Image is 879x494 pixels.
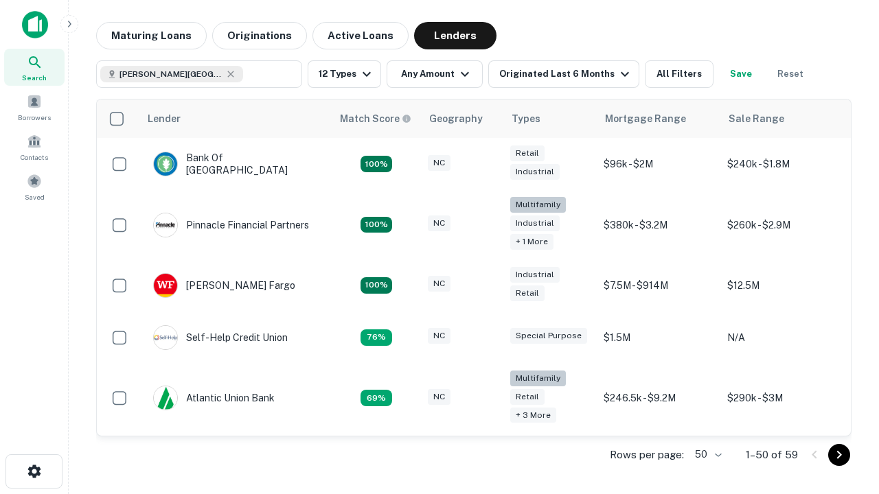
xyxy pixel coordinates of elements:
[597,99,720,138] th: Mortgage Range
[510,267,560,283] div: Industrial
[645,60,714,88] button: All Filters
[729,110,784,127] div: Sale Range
[510,164,560,180] div: Industrial
[720,311,844,364] td: N/A
[720,138,844,190] td: $240k - $1.8M
[597,311,720,364] td: $1.5M
[510,370,566,386] div: Multifamily
[153,325,288,350] div: Self-help Credit Union
[512,110,540,127] div: Types
[21,152,48,163] span: Contacts
[414,22,496,49] button: Lenders
[332,99,421,138] th: Capitalize uses an advanced AI algorithm to match your search with the best lender. The match sco...
[153,273,295,298] div: [PERSON_NAME] Fargo
[510,408,556,423] div: + 3 more
[154,386,177,410] img: picture
[361,329,392,346] div: Matching Properties: 11, hasApolloMatch: undefined
[499,66,633,82] div: Originated Last 6 Months
[340,111,409,126] h6: Match Score
[361,217,392,233] div: Matching Properties: 26, hasApolloMatch: undefined
[689,445,724,464] div: 50
[153,152,318,176] div: Bank Of [GEOGRAPHIC_DATA]
[96,22,207,49] button: Maturing Loans
[25,191,45,202] span: Saved
[387,60,483,88] button: Any Amount
[154,213,177,237] img: picture
[154,326,177,349] img: picture
[510,215,560,231] div: Industrial
[597,364,720,433] td: $246.5k - $9.2M
[510,197,566,213] div: Multifamily
[119,68,222,80] span: [PERSON_NAME][GEOGRAPHIC_DATA], [GEOGRAPHIC_DATA]
[720,190,844,259] td: $260k - $2.9M
[154,152,177,176] img: picture
[361,156,392,172] div: Matching Properties: 15, hasApolloMatch: undefined
[312,22,409,49] button: Active Loans
[153,213,309,237] div: Pinnacle Financial Partners
[746,447,798,463] p: 1–50 of 59
[610,447,684,463] p: Rows per page:
[153,386,275,410] div: Atlantic Union Bank
[340,111,411,126] div: Capitalize uses an advanced AI algorithm to match your search with the best lender. The match sco...
[4,49,65,86] a: Search
[597,259,720,311] td: $7.5M - $914M
[510,234,553,250] div: + 1 more
[720,99,844,138] th: Sale Range
[768,60,812,88] button: Reset
[488,60,639,88] button: Originated Last 6 Months
[18,112,51,123] span: Borrowers
[428,215,450,231] div: NC
[22,72,47,83] span: Search
[720,364,844,433] td: $290k - $3M
[510,389,545,405] div: Retail
[605,110,686,127] div: Mortgage Range
[428,155,450,171] div: NC
[4,89,65,126] a: Borrowers
[148,110,181,127] div: Lender
[597,138,720,190] td: $96k - $2M
[212,22,307,49] button: Originations
[429,110,483,127] div: Geography
[421,99,503,138] th: Geography
[4,168,65,205] a: Saved
[719,60,763,88] button: Save your search to get updates of matches that match your search criteria.
[720,259,844,311] td: $12.5M
[22,11,48,38] img: capitalize-icon.png
[428,389,450,405] div: NC
[510,328,587,344] div: Special Purpose
[510,145,545,161] div: Retail
[597,190,720,259] td: $380k - $3.2M
[361,390,392,406] div: Matching Properties: 10, hasApolloMatch: undefined
[810,340,879,406] iframe: Chat Widget
[828,444,850,466] button: Go to next page
[510,285,545,301] div: Retail
[428,328,450,344] div: NC
[361,277,392,294] div: Matching Properties: 15, hasApolloMatch: undefined
[154,274,177,297] img: picture
[428,276,450,292] div: NC
[4,128,65,165] a: Contacts
[308,60,381,88] button: 12 Types
[139,99,332,138] th: Lender
[503,99,597,138] th: Types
